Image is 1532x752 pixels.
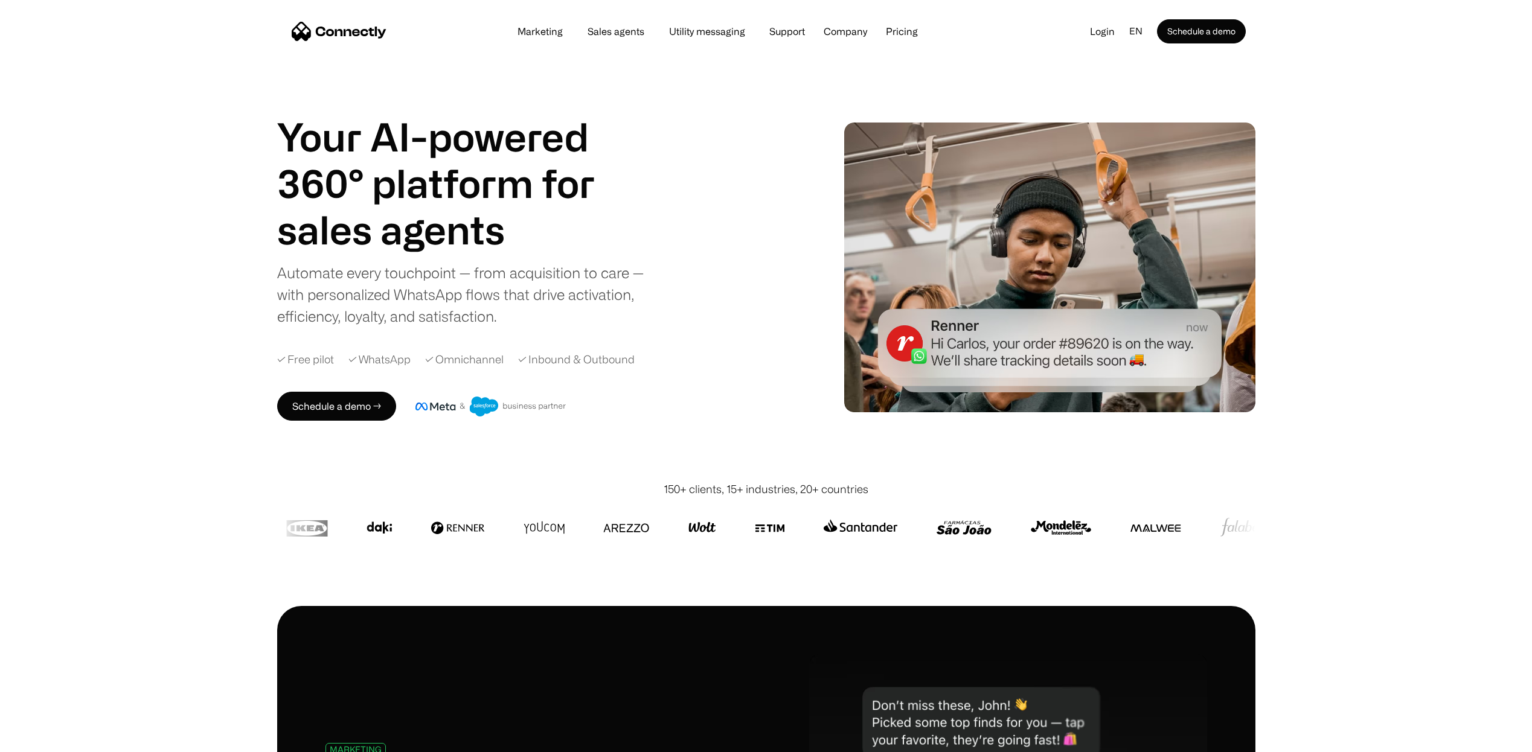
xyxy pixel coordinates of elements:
[277,206,639,253] h1: sales agents
[277,206,639,253] div: 1 of 4
[292,22,386,40] a: home
[1124,22,1157,40] div: en
[824,23,867,40] div: Company
[508,27,572,36] a: Marketing
[277,206,639,253] div: carousel
[277,262,658,327] div: Automate every touchpoint — from acquisition to care — with personalized WhatsApp flows that driv...
[876,27,928,36] a: Pricing
[425,351,504,368] div: ✓ Omnichannel
[277,392,396,421] a: Schedule a demo →
[348,351,411,368] div: ✓ WhatsApp
[659,27,755,36] a: Utility messaging
[578,27,654,36] a: Sales agents
[1157,19,1246,43] a: Schedule a demo
[277,113,639,206] h1: Your AI-powered 360° platform for
[415,397,566,417] img: Meta and Salesforce business partner badge.
[1129,22,1143,40] div: en
[277,351,334,368] div: ✓ Free pilot
[760,27,815,36] a: Support
[1080,22,1124,40] a: Login
[518,351,635,368] div: ✓ Inbound & Outbound
[820,23,871,40] div: Company
[664,481,868,497] div: 150+ clients, 15+ industries, 20+ countries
